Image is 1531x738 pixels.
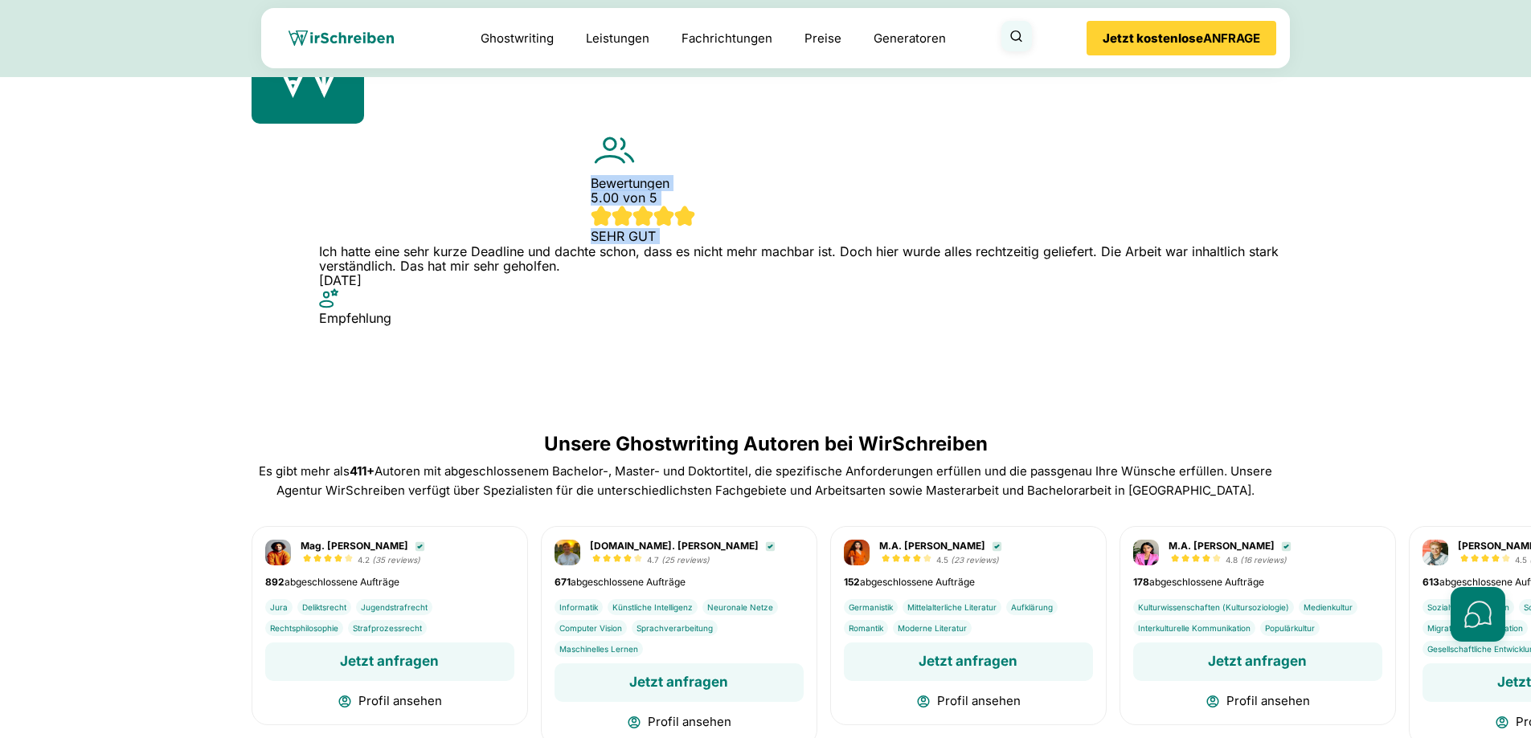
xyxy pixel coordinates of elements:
img: Mag. Andreas Riedel [265,540,291,565]
div: Es gibt mehr als Autoren mit abgeschlossenem Bachelor-, Master- und Doktortitel, die spezifische ... [252,462,1280,500]
button: Profil ansehen [844,691,1093,711]
a: Leistungen [586,29,649,48]
span: M.A. [PERSON_NAME] [1169,540,1308,553]
li: Sozialwissenschaften [1423,599,1514,615]
li: Künstliche Intelligenz [608,599,698,615]
li: Migration und Integration [1423,620,1528,636]
li: Rechtsphilosophie [265,620,343,636]
button: Jetzt anfragen [1133,642,1382,681]
span: (35 reviews) [372,555,420,565]
img: stars [1169,553,1223,563]
button: Profil ansehen [1133,691,1382,711]
b: Jetzt kostenlose [1103,31,1203,46]
a: Fachrichtungen [682,29,772,48]
div: 1 / 39 [252,526,528,725]
span: 4.8 [1226,555,1238,565]
div: [DATE] [319,273,1348,287]
img: M.A. Gisela Horn [1133,540,1159,565]
a: Ghostwriting [481,29,554,48]
button: Suche öffnen [1001,21,1032,51]
strong: 178 [1133,576,1149,588]
li: Jura [265,599,293,615]
img: M.Sc. Gannon Flores [555,540,580,565]
li: Jugendstrafrecht [356,599,432,615]
p: abgeschlossene Aufträge [555,576,804,588]
li: Romantik [844,620,888,636]
li: Medienkultur [1299,599,1357,615]
img: wirschreiben [289,31,394,47]
div: 2 / 10 [319,244,1348,326]
img: stars [301,553,355,563]
li: Neuronale Netze [702,599,778,615]
strong: 613 [1423,576,1439,588]
button: Profil ansehen [265,691,514,711]
strong: 671 [555,576,571,588]
span: 4.5 [1515,555,1527,565]
h2: Unsere Ghostwriting Autoren bei WirSchreiben [252,430,1280,458]
img: Dr. Quenby Sanchez [1423,540,1448,565]
li: Moderne Literatur [893,620,972,636]
span: (25 reviews) [661,555,710,565]
div: Ich hatte eine sehr kurze Deadline und dachte schon, dass es nicht mehr machbar ist. Doch hier wu... [319,244,1348,288]
li: Aufklärung [1006,599,1058,615]
p: abgeschlossene Aufträge [844,576,1093,588]
li: Maschinelles Lernen [555,641,643,657]
strong: 892 [265,576,285,588]
strong: 411+ [350,463,375,479]
button: Profil ansehen [555,711,804,732]
div: Empfehlung [319,311,1348,325]
li: Populärkultur [1260,620,1320,636]
button: Jetzt anfragen [265,642,514,681]
span: 4.5 [936,555,948,565]
li: Sprachverarbeitung [632,620,718,636]
span: (23 reviews) [951,555,999,565]
a: Preise [804,31,841,46]
span: Mag. [PERSON_NAME] [301,540,440,553]
button: Jetzt anfragen [844,642,1093,681]
img: stars [590,553,645,563]
button: Jetzt anfragen [555,663,804,702]
span: (16 reviews) [1240,555,1287,565]
div: 4 / 39 [1120,526,1396,725]
span: M.A. [PERSON_NAME] [879,540,1019,553]
p: abgeschlossene Aufträge [265,576,514,588]
span: [DOMAIN_NAME]. [PERSON_NAME] [590,540,777,553]
img: stars [879,553,934,563]
li: Informatik [555,599,603,615]
span: 4.7 [647,555,659,565]
li: Mittelalterliche Literatur [903,599,1001,615]
li: Germanistik [844,599,898,615]
a: Generatoren [874,29,946,48]
li: Strafprozessrecht [348,620,427,636]
li: Interkulturelle Kommunikation [1133,620,1255,636]
span: 4.2 [358,555,370,565]
p: abgeschlossene Aufträge [1133,576,1382,588]
li: Kulturwissenschaften (Kultursoziologie) [1133,599,1294,615]
li: Computer Vision [555,620,627,636]
li: Deliktsrecht [297,599,351,615]
button: Jetzt kostenloseANFRAGE [1087,21,1276,55]
img: M.A. Ruth Meier [844,540,870,565]
strong: 152 [844,576,860,588]
div: 3 / 39 [830,526,1107,725]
